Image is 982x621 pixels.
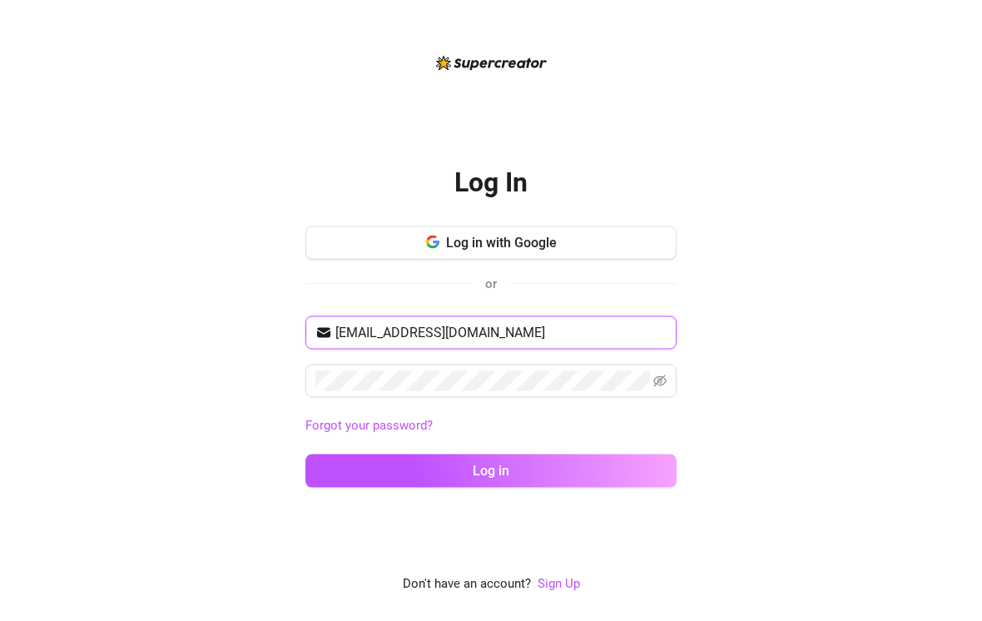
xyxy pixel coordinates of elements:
[403,574,531,594] span: Don't have an account?
[335,323,667,343] input: Your email
[446,235,557,251] span: Log in with Google
[305,418,433,433] a: Forgot your password?
[473,463,509,479] span: Log in
[538,576,580,591] a: Sign Up
[485,276,497,291] span: or
[436,56,547,71] img: logo-BBDzfeDw.svg
[538,574,580,594] a: Sign Up
[305,226,677,260] button: Log in with Google
[653,375,667,388] span: eye-invisible
[305,416,677,436] a: Forgot your password?
[454,166,528,200] h2: Log In
[305,455,677,488] button: Log in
